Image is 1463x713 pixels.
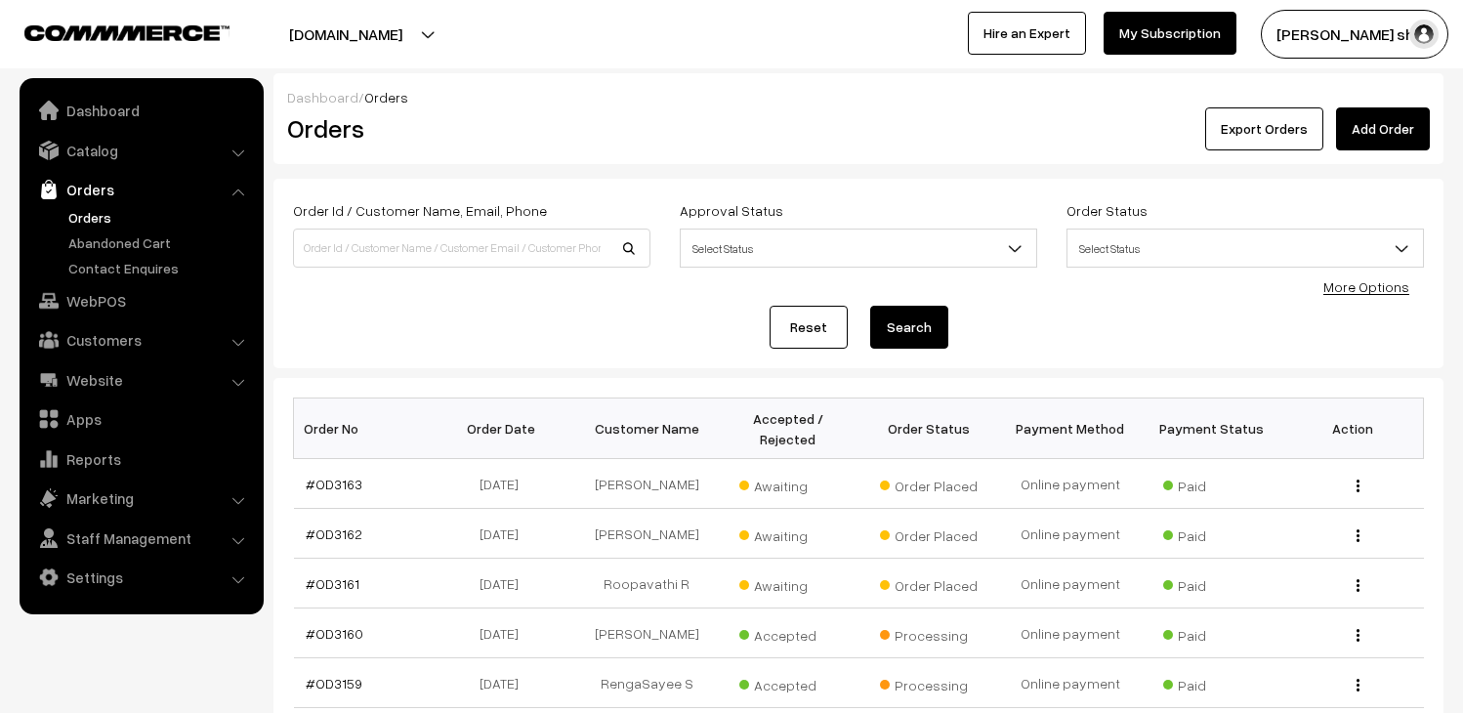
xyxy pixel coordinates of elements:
a: More Options [1323,278,1409,295]
span: Select Status [1066,229,1424,268]
span: Orders [364,89,408,105]
a: COMMMERCE [24,20,195,43]
span: Awaiting [739,521,837,546]
a: Hire an Expert [968,12,1086,55]
span: Paid [1163,521,1261,546]
span: Accepted [739,670,837,695]
span: Processing [880,670,978,695]
img: user [1409,20,1439,49]
td: Online payment [1000,608,1142,658]
a: Website [24,362,257,398]
td: [DATE] [435,658,576,708]
th: Accepted / Rejected [717,398,858,459]
span: Paid [1163,670,1261,695]
label: Approval Status [680,200,783,221]
a: #OD3161 [306,575,359,592]
span: Select Status [680,229,1037,268]
a: #OD3159 [306,675,362,692]
th: Order Status [858,398,1000,459]
img: Menu [1357,579,1359,592]
h2: Orders [287,113,648,144]
a: Reports [24,441,257,477]
td: RengaSayee S [576,658,718,708]
img: Menu [1357,529,1359,542]
td: Online payment [1000,459,1142,509]
span: Awaiting [739,570,837,596]
td: [DATE] [435,559,576,608]
span: Accepted [739,620,837,646]
td: [DATE] [435,459,576,509]
td: [PERSON_NAME] [576,509,718,559]
span: Select Status [1067,231,1423,266]
input: Order Id / Customer Name / Customer Email / Customer Phone [293,229,650,268]
td: Online payment [1000,509,1142,559]
a: #OD3163 [306,476,362,492]
span: Order Placed [880,570,978,596]
img: Menu [1357,629,1359,642]
th: Customer Name [576,398,718,459]
a: #OD3160 [306,625,363,642]
img: COMMMERCE [24,25,230,40]
a: Apps [24,401,257,437]
a: My Subscription [1104,12,1236,55]
th: Payment Method [1000,398,1142,459]
a: Dashboard [24,93,257,128]
td: Online payment [1000,658,1142,708]
button: Search [870,306,948,349]
a: Orders [63,207,257,228]
a: Dashboard [287,89,358,105]
a: Reset [770,306,848,349]
button: [DOMAIN_NAME] [221,10,471,59]
a: Contact Enquires [63,258,257,278]
th: Payment Status [1141,398,1282,459]
span: Select Status [681,231,1036,266]
th: Action [1282,398,1424,459]
label: Order Status [1066,200,1148,221]
td: [DATE] [435,509,576,559]
a: Customers [24,322,257,357]
a: Abandoned Cart [63,232,257,253]
th: Order No [294,398,436,459]
a: Add Order [1336,107,1430,150]
a: #OD3162 [306,525,362,542]
a: Settings [24,560,257,595]
label: Order Id / Customer Name, Email, Phone [293,200,547,221]
button: [PERSON_NAME] sha… [1261,10,1448,59]
img: Menu [1357,679,1359,692]
span: Paid [1163,620,1261,646]
th: Order Date [435,398,576,459]
a: Orders [24,172,257,207]
a: Catalog [24,133,257,168]
span: Paid [1163,570,1261,596]
td: [PERSON_NAME] [576,608,718,658]
a: Marketing [24,481,257,516]
img: Menu [1357,480,1359,492]
a: Staff Management [24,521,257,556]
a: WebPOS [24,283,257,318]
span: Paid [1163,471,1261,496]
span: Awaiting [739,471,837,496]
td: [DATE] [435,608,576,658]
span: Order Placed [880,521,978,546]
td: Roopavathi R [576,559,718,608]
td: Online payment [1000,559,1142,608]
div: / [287,87,1430,107]
td: [PERSON_NAME] [576,459,718,509]
span: Processing [880,620,978,646]
button: Export Orders [1205,107,1323,150]
span: Order Placed [880,471,978,496]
